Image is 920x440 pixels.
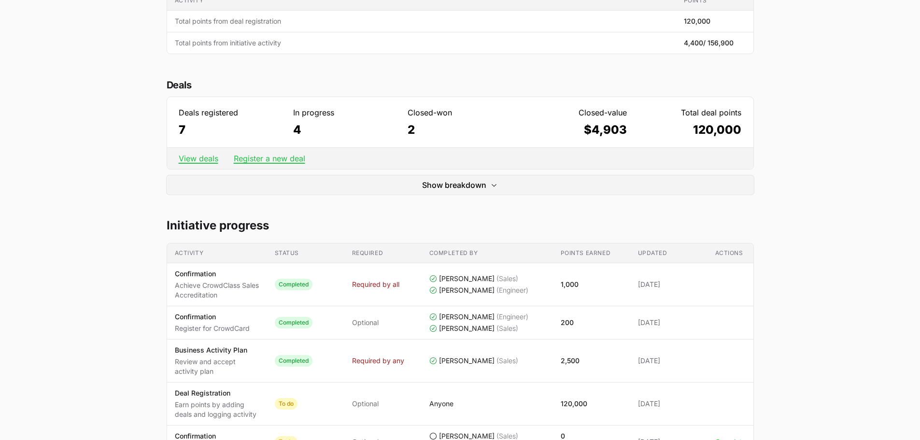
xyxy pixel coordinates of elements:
span: Total points from deal registration [175,16,668,26]
span: (Engineer) [496,285,528,295]
dt: Closed-won [408,107,512,118]
dd: 2 [408,122,512,138]
th: Activity [167,243,267,263]
span: (Sales) [496,356,518,366]
p: 1,000 [561,280,579,289]
span: [DATE] [638,356,700,366]
p: Review and accept activity plan [175,357,259,376]
span: Show breakdown [422,179,486,191]
p: Business Activity Plan [175,345,259,355]
p: Confirmation [175,312,250,322]
h2: Initiative progress [167,218,754,233]
span: (Sales) [496,274,518,284]
span: [PERSON_NAME] [439,285,495,295]
span: / 156,900 [703,39,734,47]
span: (Sales) [496,324,518,333]
p: Deal Registration [175,388,259,398]
th: Completed by [422,243,553,263]
span: [PERSON_NAME] [439,324,495,333]
p: 2,500 [561,356,580,366]
span: [PERSON_NAME] [439,356,495,366]
span: Required by all [352,280,399,289]
p: Anyone [429,399,453,409]
th: Required [344,243,422,263]
dd: 120,000 [637,122,741,138]
p: Achieve CrowdClass Sales Accreditation [175,281,259,300]
dt: Total deal points [637,107,741,118]
span: 4,400 [684,38,734,48]
th: Updated [630,243,708,263]
span: [PERSON_NAME] [439,274,495,284]
a: View deals [179,154,218,163]
th: Status [267,243,344,263]
span: [PERSON_NAME] [439,312,495,322]
dd: 4 [293,122,398,138]
span: Optional [352,318,379,327]
dt: Closed-value [522,107,627,118]
a: Register a new deal [234,154,305,163]
p: 200 [561,318,574,327]
dt: In progress [293,107,398,118]
p: Confirmation [175,269,259,279]
th: Actions [708,243,753,263]
span: [DATE] [638,318,700,327]
dt: Deals registered [179,107,283,118]
span: (Engineer) [496,312,528,322]
p: Register for CrowdCard [175,324,250,333]
svg: Expand/Collapse [490,181,498,189]
button: Show breakdownExpand/Collapse [167,175,754,195]
span: [DATE] [638,280,700,289]
dd: $4,903 [522,122,627,138]
span: Required by any [352,356,404,366]
span: Total points from initiative activity [175,38,668,48]
section: Deal statistics [167,77,754,195]
p: Earn points by adding deals and logging activity [175,400,259,419]
th: Points earned [553,243,630,263]
dd: 7 [179,122,283,138]
h2: Deals [167,77,754,93]
p: 120,000 [561,399,587,409]
span: 120,000 [684,16,710,26]
span: [DATE] [638,399,700,409]
span: Optional [352,399,379,409]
